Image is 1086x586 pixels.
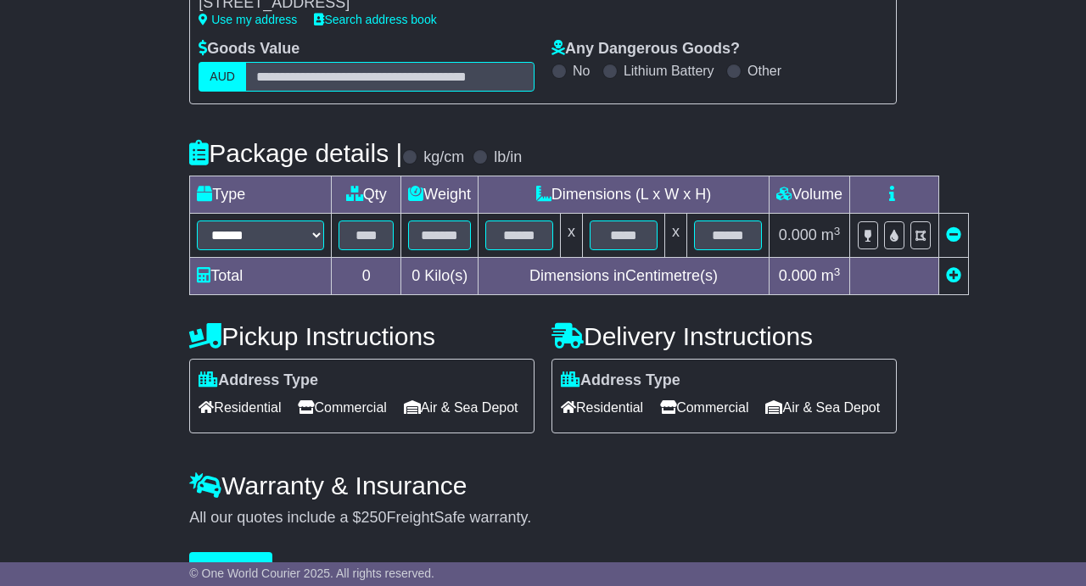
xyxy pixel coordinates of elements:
[190,176,332,214] td: Type
[332,176,401,214] td: Qty
[361,509,386,526] span: 250
[551,322,897,350] h4: Delivery Instructions
[946,267,961,284] a: Add new item
[199,62,246,92] label: AUD
[401,176,479,214] td: Weight
[189,566,434,580] span: © One World Courier 2025. All rights reserved.
[747,63,781,79] label: Other
[189,322,535,350] h4: Pickup Instructions
[199,13,297,26] a: Use my address
[401,258,479,295] td: Kilo(s)
[561,394,643,421] span: Residential
[551,40,740,59] label: Any Dangerous Goods?
[479,176,770,214] td: Dimensions (L x W x H)
[779,267,817,284] span: 0.000
[494,148,522,167] label: lb/in
[624,63,714,79] label: Lithium Battery
[834,225,841,237] sup: 3
[189,552,272,582] button: Get Quotes
[821,267,841,284] span: m
[660,394,748,421] span: Commercial
[411,267,420,284] span: 0
[189,139,402,167] h4: Package details |
[561,371,680,390] label: Address Type
[479,258,770,295] td: Dimensions in Centimetre(s)
[332,258,401,295] td: 0
[190,258,332,295] td: Total
[189,472,896,499] h4: Warranty & Insurance
[298,394,386,421] span: Commercial
[665,214,687,258] td: x
[314,13,436,26] a: Search address book
[561,214,583,258] td: x
[404,394,518,421] span: Air & Sea Depot
[770,176,850,214] td: Volume
[779,226,817,243] span: 0.000
[199,40,299,59] label: Goods Value
[946,226,961,243] a: Remove this item
[573,63,590,79] label: No
[765,394,880,421] span: Air & Sea Depot
[423,148,464,167] label: kg/cm
[834,265,841,278] sup: 3
[199,371,318,390] label: Address Type
[189,509,896,527] div: All our quotes include a $ FreightSafe warranty.
[821,226,841,243] span: m
[199,394,281,421] span: Residential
